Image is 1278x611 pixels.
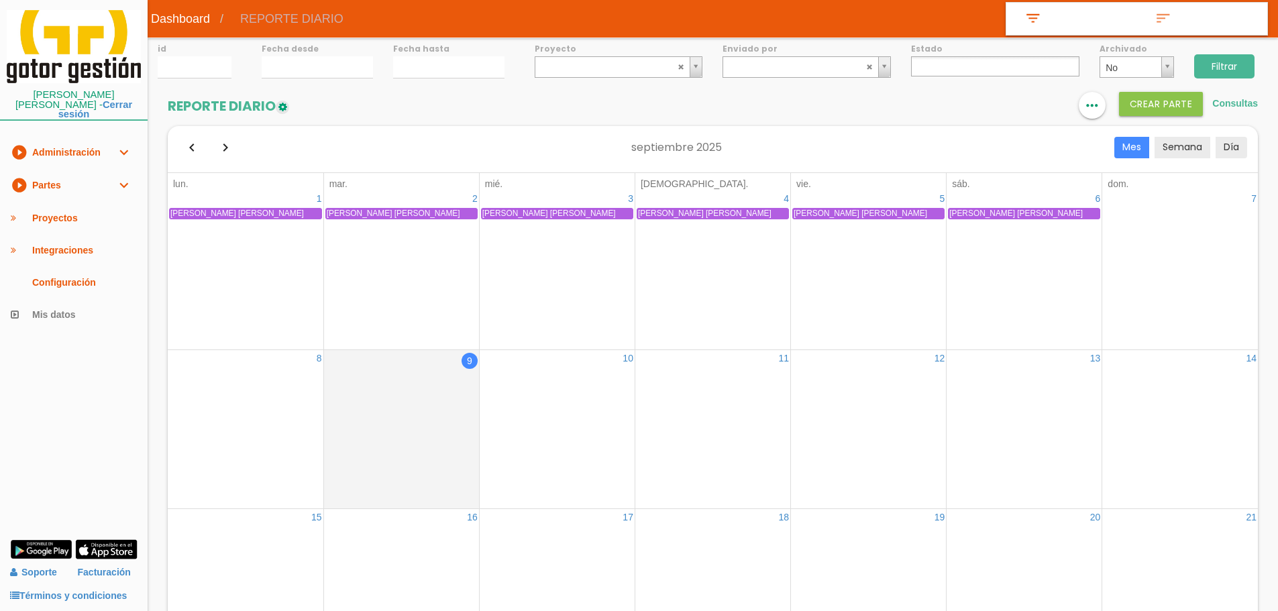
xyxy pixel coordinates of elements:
button: Crear PARTE [1119,92,1204,116]
span: [PERSON_NAME] [PERSON_NAME] [327,209,460,218]
span: [PERSON_NAME] [PERSON_NAME] [638,209,771,218]
input: Filtrar [1194,54,1255,78]
span: [PERSON_NAME] [PERSON_NAME] [949,209,1083,218]
span: sáb. [952,178,969,189]
label: Fecha desde [262,43,373,54]
a: 10 [621,350,635,366]
span: vie. [796,178,811,189]
a: 1 [315,190,323,207]
a: 15 [310,509,323,525]
a: 20 [1089,509,1102,525]
a: 4 [782,190,790,207]
a: 12 [933,350,947,366]
span: [PERSON_NAME] [PERSON_NAME] [170,209,304,218]
img: itcons-logo [7,10,141,83]
a: 21 [1244,509,1258,525]
a: Facturación [78,561,131,584]
a: 9 [459,350,479,370]
a: 16 [466,509,479,525]
span: No [1106,57,1155,78]
a: 7 [1250,190,1258,207]
a: Cerrar sesión [58,99,132,120]
img: app-store.png [75,539,138,559]
a: [PERSON_NAME] [PERSON_NAME] [792,208,945,219]
a: 19 [933,509,947,525]
img: google-play.png [10,539,72,559]
label: Estado [911,43,1079,54]
span: dom. [1108,178,1128,189]
a: [PERSON_NAME] [PERSON_NAME] [325,208,478,219]
a: 17 [621,509,635,525]
button: Día [1216,137,1247,158]
label: Proyecto [535,43,703,54]
a: 11 [777,350,790,366]
label: Enviado por [723,43,891,54]
i: sort [1153,10,1174,27]
h2: REPORTE DIARIO [168,99,289,113]
span: mié. [485,178,502,189]
a: sort [1136,3,1267,35]
i: play_circle_filled [11,169,27,201]
a: [PERSON_NAME] [PERSON_NAME] [481,208,633,219]
img: edit-1.png [276,101,289,114]
i: expand_more [115,136,131,168]
a: Crear PARTE [1119,98,1204,109]
i: expand_more [115,169,131,201]
a: 2 [471,190,479,207]
i: more_horiz [1083,92,1101,119]
button: Mes [1114,137,1149,158]
span: [PERSON_NAME] [PERSON_NAME] [482,209,616,218]
a: Consultas [1212,98,1258,109]
a: [PERSON_NAME] [PERSON_NAME] [637,208,789,219]
a: 3 [627,190,635,207]
label: Archivado [1100,43,1173,54]
label: id [158,43,231,54]
a: 5 [938,190,946,207]
span: lun. [173,178,189,189]
h2: septiembre 2025 [631,126,722,169]
a: 8 [315,350,323,366]
a: [PERSON_NAME] [PERSON_NAME] [169,208,322,219]
span: mar. [329,178,348,189]
a: Términos y condiciones [10,590,127,601]
a: 18 [777,509,790,525]
a: filter_list [1006,3,1137,35]
a: 13 [1089,350,1102,366]
i: filter_list [1022,10,1044,27]
a: 6 [1094,190,1102,207]
i: play_circle_filled [11,136,27,168]
a: No [1100,56,1173,78]
span: [PERSON_NAME] [PERSON_NAME] [794,209,927,218]
span: REPORTE DIARIO [230,2,354,36]
a: [PERSON_NAME] [PERSON_NAME] [948,208,1100,219]
span: [DEMOGRAPHIC_DATA]. [641,178,749,189]
a: Soporte [10,567,57,577]
a: 14 [1244,350,1258,366]
button: Semana [1155,137,1210,158]
label: Fecha hasta [393,43,504,54]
